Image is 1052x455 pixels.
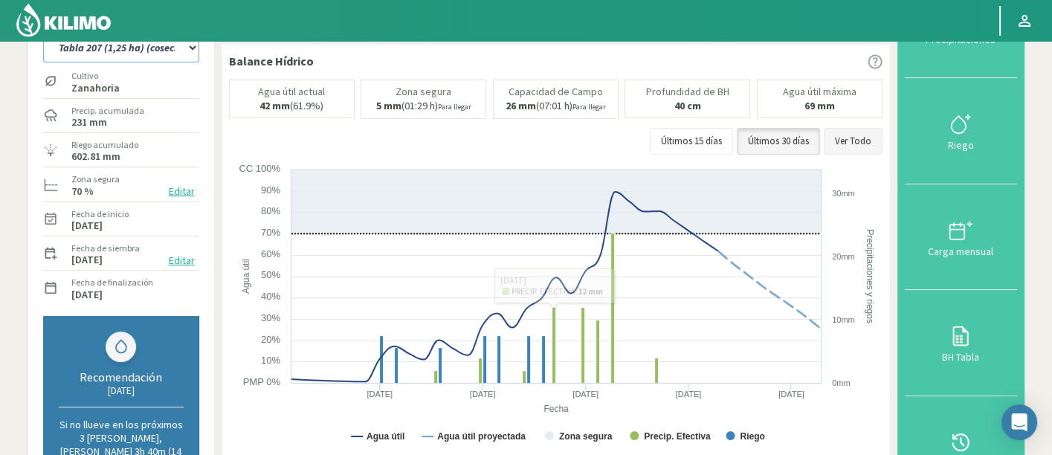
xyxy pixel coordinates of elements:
label: [DATE] [71,290,103,300]
text: 20% [260,334,280,345]
p: Profundidad de BH [646,86,729,97]
div: [DATE] [59,384,184,397]
button: Últimos 30 días [737,128,820,155]
div: Carga mensual [909,246,1013,256]
text: Riego [740,431,764,442]
label: 231 mm [71,117,107,127]
label: Fecha de finalización [71,276,153,289]
small: Para llegar [572,102,606,112]
text: 30% [260,312,280,323]
label: Cultivo [71,69,120,83]
text: [DATE] [572,390,598,398]
p: (01:29 h) [376,100,471,112]
text: [DATE] [778,390,804,398]
p: (61.9%) [259,100,323,112]
label: Precip. acumulada [71,104,144,117]
text: 40% [260,291,280,302]
text: [DATE] [469,390,495,398]
div: Recomendación [59,370,184,384]
div: Open Intercom Messenger [1001,404,1037,440]
div: Precipitaciones [909,34,1013,45]
button: BH Tabla [905,290,1017,396]
label: Zona segura [71,172,120,186]
button: Carga mensual [905,184,1017,290]
button: Riego [905,78,1017,184]
text: 10mm [832,315,855,324]
text: 80% [260,205,280,216]
button: Ver Todo [824,128,882,155]
button: Editar [164,183,199,200]
img: Kilimo [15,2,112,38]
p: Zona segura [396,86,451,97]
b: 40 cm [674,99,701,112]
b: 69 mm [804,99,835,112]
label: Zanahoria [71,83,120,93]
p: Capacidad de Campo [509,86,603,97]
label: 602.81 mm [71,152,120,161]
label: 70 % [71,187,94,196]
text: Agua útil proyectada [437,431,526,442]
button: Últimos 15 días [650,128,733,155]
text: 0mm [832,378,850,387]
label: Fecha de siembra [71,242,140,255]
label: Fecha de inicio [71,207,129,221]
text: 20mm [832,252,855,261]
p: Balance Hídrico [229,52,314,70]
text: Zona segura [558,431,612,442]
text: [DATE] [367,390,393,398]
text: PMP 0% [242,376,280,387]
label: [DATE] [71,255,103,265]
text: 50% [260,269,280,280]
label: Riego acumulado [71,138,138,152]
p: Agua útil actual [258,86,325,97]
text: [DATE] [675,390,701,398]
text: Precipitaciones y riegos [865,229,875,323]
b: 26 mm [506,99,536,112]
text: Agua útil [367,431,404,442]
div: BH Tabla [909,352,1013,362]
text: Agua útil [240,259,251,294]
p: Agua útil máxima [783,86,856,97]
p: (07:01 h) [506,100,606,112]
b: 5 mm [376,99,401,112]
small: Para llegar [438,102,471,112]
text: CC 100% [239,163,280,174]
text: 90% [260,184,280,196]
text: 10% [260,355,280,366]
text: Precip. Efectiva [644,431,711,442]
div: Riego [909,140,1013,150]
label: [DATE] [71,221,103,230]
text: 30mm [832,189,855,198]
text: 70% [260,227,280,238]
text: 60% [260,248,280,259]
b: 42 mm [259,99,290,112]
text: Fecha [543,404,569,414]
button: Editar [164,252,199,269]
